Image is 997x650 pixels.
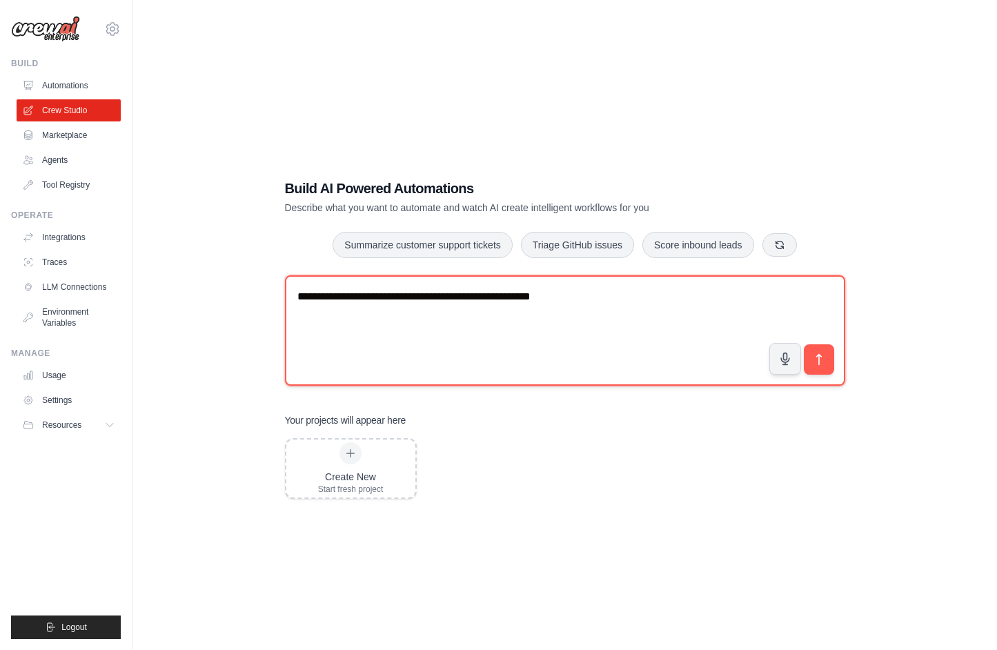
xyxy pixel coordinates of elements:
[17,276,121,298] a: LLM Connections
[285,201,749,215] p: Describe what you want to automate and watch AI create intelligent workflows for you
[17,149,121,171] a: Agents
[285,179,749,198] h1: Build AI Powered Automations
[17,75,121,97] a: Automations
[285,413,406,427] h3: Your projects will appear here
[521,232,634,258] button: Triage GitHub issues
[17,414,121,436] button: Resources
[17,364,121,386] a: Usage
[17,251,121,273] a: Traces
[11,16,80,42] img: Logo
[42,420,81,431] span: Resources
[17,301,121,334] a: Environment Variables
[17,99,121,121] a: Crew Studio
[318,470,384,484] div: Create New
[928,584,997,650] iframe: Chat Widget
[61,622,87,633] span: Logout
[11,348,121,359] div: Manage
[17,226,121,248] a: Integrations
[11,58,121,69] div: Build
[17,174,121,196] a: Tool Registry
[762,233,797,257] button: Get new suggestions
[11,210,121,221] div: Operate
[17,389,121,411] a: Settings
[17,124,121,146] a: Marketplace
[318,484,384,495] div: Start fresh project
[11,615,121,639] button: Logout
[333,232,512,258] button: Summarize customer support tickets
[642,232,754,258] button: Score inbound leads
[769,343,801,375] button: Click to speak your automation idea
